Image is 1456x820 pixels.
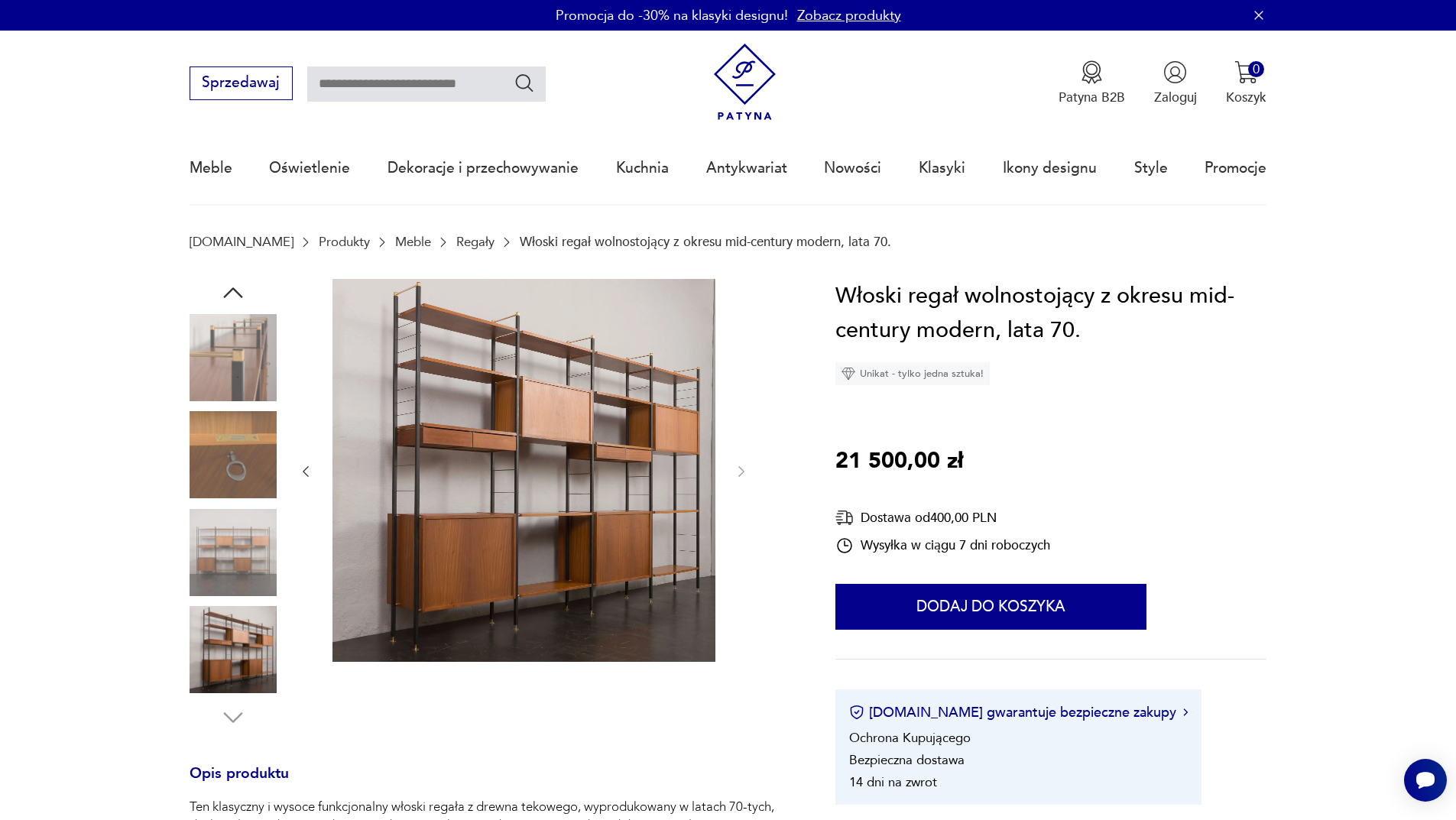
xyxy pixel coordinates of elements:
[1154,60,1197,106] button: Zaloguj
[556,6,788,25] p: Promocja do -30% na klasyki designu!
[190,411,277,498] img: Zdjęcie produktu Włoski regał wolnostojący z okresu mid-century modern, lata 70.
[1404,759,1447,802] iframe: Smartsupp widget button
[849,705,864,720] img: Ikona certyfikatu
[849,751,965,769] li: Bezpieczna dostawa
[456,235,495,249] a: Regały
[1059,89,1125,106] p: Patyna B2B
[1059,60,1125,106] button: Patyna B2B
[835,536,1050,555] div: Wysyłka w ciągu 7 dni roboczych
[395,235,431,249] a: Meble
[841,367,855,381] img: Ikona diamentu
[319,235,370,249] a: Produkty
[797,6,901,25] a: Zobacz produkty
[1059,60,1125,106] a: Ikona medaluPatyna B2B
[849,729,971,747] li: Ochrona Kupującego
[1226,89,1266,106] p: Koszyk
[835,279,1266,348] h1: Włoski regał wolnostojący z okresu mid-century modern, lata 70.
[835,508,1050,527] div: Dostawa od 400,00 PLN
[835,362,990,385] div: Unikat - tylko jedna sztuka!
[190,235,293,249] a: [DOMAIN_NAME]
[190,78,293,90] a: Sprzedawaj
[1080,60,1104,84] img: Ikona medalu
[849,703,1188,722] button: [DOMAIN_NAME] gwarantuje bezpieczne zakupy
[1226,60,1266,106] button: 0Koszyk
[835,508,854,527] img: Ikona dostawy
[190,66,293,100] button: Sprzedawaj
[332,279,715,662] img: Zdjęcie produktu Włoski regał wolnostojący z okresu mid-century modern, lata 70.
[1134,133,1168,203] a: Style
[1163,60,1187,84] img: Ikonka użytkownika
[616,133,669,203] a: Kuchnia
[190,606,277,693] img: Zdjęcie produktu Włoski regał wolnostojący z okresu mid-century modern, lata 70.
[520,235,891,249] p: Włoski regał wolnostojący z okresu mid-century modern, lata 70.
[824,133,881,203] a: Nowości
[1234,60,1258,84] img: Ikona koszyka
[706,133,787,203] a: Antykwariat
[1248,61,1264,77] div: 0
[269,133,350,203] a: Oświetlenie
[190,509,277,596] img: Zdjęcie produktu Włoski regał wolnostojący z okresu mid-century modern, lata 70.
[835,444,963,479] p: 21 500,00 zł
[706,44,783,121] img: Patyna - sklep z meblami i dekoracjami vintage
[514,72,536,94] button: Szukaj
[1154,89,1197,106] p: Zaloguj
[849,773,937,791] li: 14 dni na zwrot
[1183,708,1188,716] img: Ikona strzałki w prawo
[190,133,232,203] a: Meble
[1003,133,1097,203] a: Ikony designu
[1205,133,1266,203] a: Promocje
[835,584,1146,630] button: Dodaj do koszyka
[919,133,965,203] a: Klasyki
[190,768,792,799] h3: Opis produktu
[388,133,579,203] a: Dekoracje i przechowywanie
[190,314,277,401] img: Zdjęcie produktu Włoski regał wolnostojący z okresu mid-century modern, lata 70.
